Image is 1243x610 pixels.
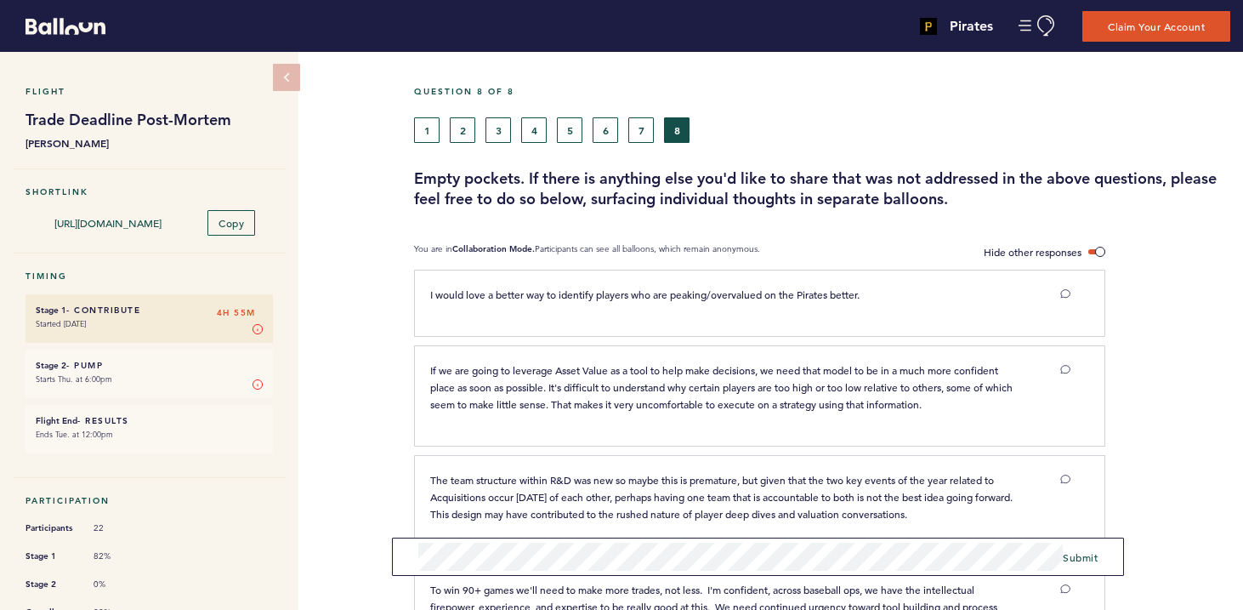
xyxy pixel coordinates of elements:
button: 8 [664,117,690,143]
h1: Trade Deadline Post-Mortem [26,110,273,130]
span: If we are going to leverage Asset Value as a tool to help make decisions, we need that model to b... [430,363,1015,411]
span: 82% [94,550,145,562]
button: 2 [450,117,475,143]
span: Submit [1063,550,1098,564]
span: I would love a better way to identify players who are peaking/overvalued on the Pirates better. [430,288,860,301]
span: 4H 55M [217,305,256,322]
small: Stage 1 [36,305,66,316]
button: 7 [628,117,654,143]
button: 3 [485,117,511,143]
h6: - Results [36,415,263,426]
button: 6 [593,117,618,143]
h5: Timing [26,271,273,282]
h6: - Contribute [36,305,263,316]
span: 22 [94,522,145,534]
b: Collaboration Mode. [452,243,535,254]
span: Hide other responses [984,245,1081,259]
h5: Question 8 of 8 [414,86,1230,97]
span: The team structure within R&D was new so maybe this is premature, but given that the two key even... [430,473,1015,521]
button: 1 [414,117,440,143]
span: Stage 2 [26,576,77,593]
span: Stage 1 [26,548,77,565]
svg: Balloon [26,18,105,35]
a: Balloon [13,17,105,35]
small: Stage 2 [36,360,66,371]
small: Flight End [36,415,77,426]
span: Participants [26,520,77,537]
span: Copy [219,216,244,230]
b: [PERSON_NAME] [26,134,273,151]
h4: Pirates [950,16,993,37]
h3: Empty pockets. If there is anything else you'd like to share that was not addressed in the above ... [414,168,1230,209]
button: 5 [557,117,582,143]
button: Submit [1063,549,1098,566]
p: You are in Participants can see all balloons, which remain anonymous. [414,243,760,261]
span: 0% [94,579,145,590]
h6: - Pump [36,360,263,371]
time: Ends Tue. at 12:00pm [36,429,113,440]
button: Manage Account [1019,15,1057,37]
h5: Shortlink [26,186,273,197]
button: Copy [207,210,255,236]
time: Started [DATE] [36,318,86,329]
button: Claim Your Account [1082,11,1230,42]
time: Starts Thu. at 6:00pm [36,373,112,385]
h5: Participation [26,495,273,506]
h5: Flight [26,86,273,97]
button: 4 [521,117,547,143]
